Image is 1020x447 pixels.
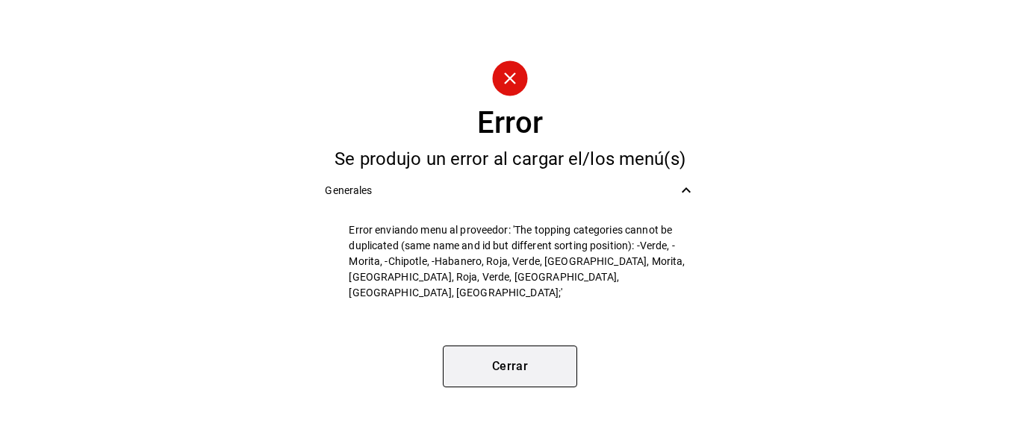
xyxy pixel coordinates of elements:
[313,150,706,168] div: Se produjo un error al cargar el/los menú(s)
[443,346,577,387] button: Cerrar
[325,183,677,199] span: Generales
[477,108,543,138] div: Error
[313,174,706,207] div: Generales
[349,222,694,301] span: Error enviando menu al proveedor: 'The topping categories cannot be duplicated (same name and id ...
